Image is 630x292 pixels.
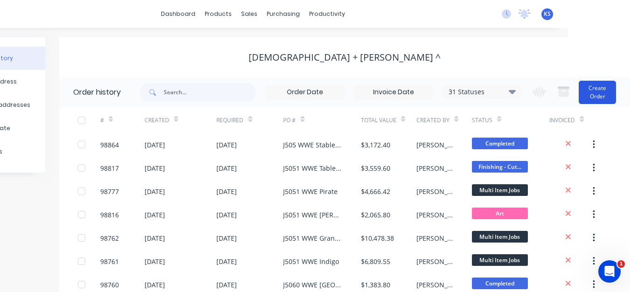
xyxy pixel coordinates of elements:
span: Multi Item Jobs [472,254,528,266]
div: 98761 [100,257,119,266]
div: [PERSON_NAME] [416,280,453,290]
div: PO # [283,107,361,133]
span: KS [544,10,551,18]
div: purchasing [262,7,305,21]
div: J5051 WWE Indigo [283,257,339,266]
div: 98816 [100,210,119,220]
span: Art [472,208,528,219]
div: J5051 WWE Table Decals [283,163,342,173]
div: J5060 WWE [GEOGRAPHIC_DATA] [283,280,342,290]
div: $10,478.38 [361,233,394,243]
iframe: Intercom live chat [598,260,621,283]
div: $3,559.60 [361,163,390,173]
div: 98777 [100,187,119,196]
span: Completed [472,138,528,149]
div: $1,383.80 [361,280,390,290]
div: [DATE] [145,210,165,220]
div: $4,666.42 [361,187,390,196]
div: [DATE] [216,280,237,290]
div: [DEMOGRAPHIC_DATA] + [PERSON_NAME] ^ [249,52,441,63]
div: [DATE] [145,280,165,290]
div: 31 Statuses [443,87,521,97]
div: [DATE] [216,140,237,150]
div: [DATE] [145,140,165,150]
div: [DATE] [216,163,237,173]
a: dashboard [156,7,200,21]
div: 98817 [100,163,119,173]
button: Create Order [579,81,616,104]
div: Total Value [361,107,416,133]
div: [PERSON_NAME] [416,163,453,173]
div: 98864 [100,140,119,150]
div: # [100,116,104,125]
div: Required [216,116,243,125]
div: [DATE] [145,233,165,243]
div: sales [236,7,262,21]
div: Status [472,107,550,133]
span: Multi Item Jobs [472,231,528,243]
div: 98762 [100,233,119,243]
span: Multi Item Jobs [472,184,528,196]
div: products [200,7,236,21]
div: [PERSON_NAME] [416,233,453,243]
div: [DATE] [145,257,165,266]
span: Completed [472,278,528,289]
div: Created By [416,107,472,133]
div: $6,809.55 [361,257,390,266]
div: J5051 WWE Pirate [283,187,338,196]
span: 1 [617,260,625,268]
div: J5051 WWE [PERSON_NAME] [283,210,342,220]
div: Created By [416,116,450,125]
input: Invoice Date [354,85,433,99]
div: PO # [283,116,296,125]
div: $2,065.80 [361,210,390,220]
div: Created [145,116,169,125]
div: [DATE] [216,210,237,220]
input: Search... [164,83,256,102]
input: Order Date [266,85,344,99]
div: [DATE] [145,187,165,196]
div: Required [216,107,283,133]
div: Created [145,107,217,133]
div: [PERSON_NAME] [416,257,453,266]
div: productivity [305,7,350,21]
div: 98760 [100,280,119,290]
div: Invoiced [549,116,575,125]
div: $3,172.40 [361,140,390,150]
span: Finishing - Cut... [472,161,528,173]
div: J5051 WWE Granite [283,233,342,243]
div: # [100,107,145,133]
div: [PERSON_NAME] [416,210,453,220]
div: [DATE] [216,187,237,196]
div: J505 WWE Stables Urgent [283,140,342,150]
div: Status [472,116,492,125]
div: Order history [73,87,121,98]
div: [DATE] [216,257,237,266]
div: [PERSON_NAME] [416,187,453,196]
div: Total Value [361,116,396,125]
div: [DATE] [145,163,165,173]
div: Invoiced [549,107,594,133]
div: [PERSON_NAME] [416,140,453,150]
div: [DATE] [216,233,237,243]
